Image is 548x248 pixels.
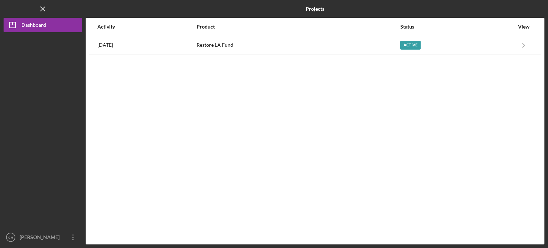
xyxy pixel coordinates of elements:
[4,18,82,32] button: Dashboard
[515,24,533,30] div: View
[197,36,400,54] div: Restore LA Fund
[97,42,113,48] time: 2025-09-09 21:42
[21,18,46,34] div: Dashboard
[4,230,82,244] button: CH[PERSON_NAME]
[8,236,13,239] text: CH
[400,41,421,50] div: Active
[400,24,514,30] div: Status
[197,24,400,30] div: Product
[306,6,324,12] b: Projects
[18,230,64,246] div: [PERSON_NAME]
[97,24,196,30] div: Activity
